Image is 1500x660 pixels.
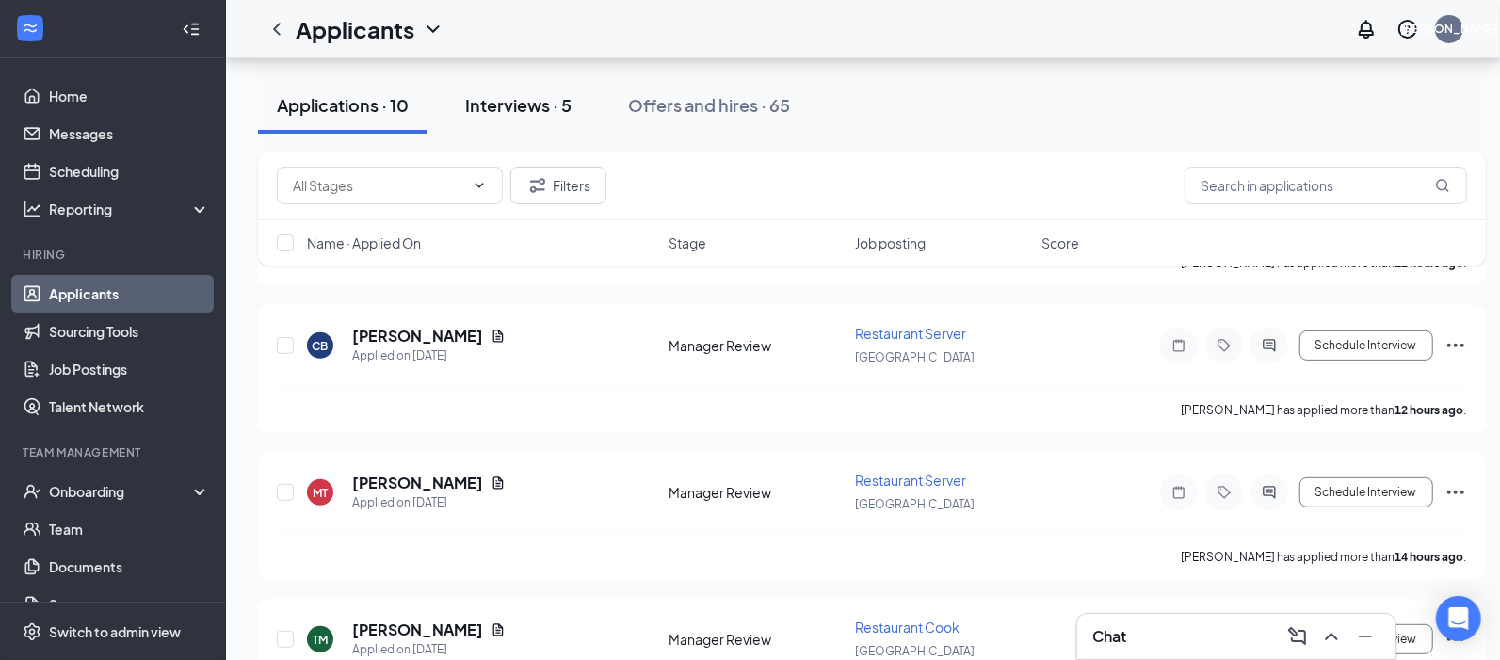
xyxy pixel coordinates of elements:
[491,475,506,491] svg: Document
[1320,625,1343,648] svg: ChevronUp
[855,472,966,489] span: Restaurant Server
[23,482,41,501] svg: UserCheck
[1282,621,1313,652] button: ComposeMessage
[313,632,328,648] div: TM
[422,18,444,40] svg: ChevronDown
[669,483,844,502] div: Manager Review
[1213,485,1235,500] svg: Tag
[855,644,975,658] span: [GEOGRAPHIC_DATA]
[1181,549,1467,565] p: [PERSON_NAME] has applied more than .
[1401,21,1498,37] div: [PERSON_NAME]
[465,93,572,117] div: Interviews · 5
[313,485,328,501] div: MT
[491,622,506,637] svg: Document
[352,473,483,493] h5: [PERSON_NAME]
[669,233,706,252] span: Stage
[307,233,421,252] span: Name · Applied On
[1185,167,1467,204] input: Search in applications
[49,586,210,623] a: Surveys
[628,93,790,117] div: Offers and hires · 65
[21,19,40,38] svg: WorkstreamLogo
[472,178,487,193] svg: ChevronDown
[49,275,210,313] a: Applicants
[23,200,41,218] svg: Analysis
[1436,596,1481,641] div: Open Intercom Messenger
[1396,18,1419,40] svg: QuestionInfo
[23,444,206,460] div: Team Management
[352,640,506,659] div: Applied on [DATE]
[49,510,210,548] a: Team
[49,313,210,350] a: Sourcing Tools
[1092,626,1126,647] h3: Chat
[1299,477,1433,507] button: Schedule Interview
[1354,625,1377,648] svg: Minimize
[49,115,210,153] a: Messages
[1316,621,1347,652] button: ChevronUp
[266,18,288,40] svg: ChevronLeft
[352,346,506,365] div: Applied on [DATE]
[49,548,210,586] a: Documents
[1258,338,1281,353] svg: ActiveChat
[855,619,960,636] span: Restaurant Cook
[23,247,206,263] div: Hiring
[1444,481,1467,504] svg: Ellipses
[491,329,506,344] svg: Document
[669,630,844,649] div: Manager Review
[352,326,483,346] h5: [PERSON_NAME]
[1395,403,1464,417] b: 12 hours ago
[855,233,926,252] span: Job posting
[526,174,549,197] svg: Filter
[293,175,464,196] input: All Stages
[49,350,210,388] a: Job Postings
[1168,485,1190,500] svg: Note
[1258,485,1281,500] svg: ActiveChat
[182,20,201,39] svg: Collapse
[1213,338,1235,353] svg: Tag
[352,493,506,512] div: Applied on [DATE]
[49,482,194,501] div: Onboarding
[1350,621,1380,652] button: Minimize
[1299,330,1433,361] button: Schedule Interview
[277,93,409,117] div: Applications · 10
[855,325,966,342] span: Restaurant Server
[1395,550,1464,564] b: 14 hours ago
[49,622,181,641] div: Switch to admin view
[49,77,210,115] a: Home
[352,620,483,640] h5: [PERSON_NAME]
[49,388,210,426] a: Talent Network
[1168,338,1190,353] svg: Note
[1444,334,1467,357] svg: Ellipses
[1435,178,1450,193] svg: MagnifyingGlass
[23,622,41,641] svg: Settings
[296,13,414,45] h1: Applicants
[1041,233,1079,252] span: Score
[855,497,975,511] span: [GEOGRAPHIC_DATA]
[1181,402,1467,418] p: [PERSON_NAME] has applied more than .
[313,338,329,354] div: CB
[49,153,210,190] a: Scheduling
[669,336,844,355] div: Manager Review
[855,350,975,364] span: [GEOGRAPHIC_DATA]
[49,200,211,218] div: Reporting
[510,167,606,204] button: Filter Filters
[1286,625,1309,648] svg: ComposeMessage
[1355,18,1378,40] svg: Notifications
